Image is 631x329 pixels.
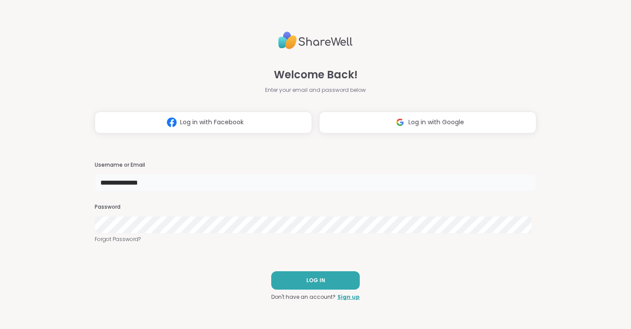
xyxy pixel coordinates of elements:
[265,86,366,94] span: Enter your email and password below
[95,235,536,243] a: Forgot Password?
[319,112,536,133] button: Log in with Google
[95,161,536,169] h3: Username or Email
[337,293,360,301] a: Sign up
[95,203,536,211] h3: Password
[271,271,360,290] button: LOG IN
[163,114,180,130] img: ShareWell Logomark
[271,293,336,301] span: Don't have an account?
[278,28,353,53] img: ShareWell Logo
[408,118,464,127] span: Log in with Google
[180,118,244,127] span: Log in with Facebook
[274,67,358,83] span: Welcome Back!
[392,114,408,130] img: ShareWell Logomark
[306,276,325,284] span: LOG IN
[95,112,312,133] button: Log in with Facebook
